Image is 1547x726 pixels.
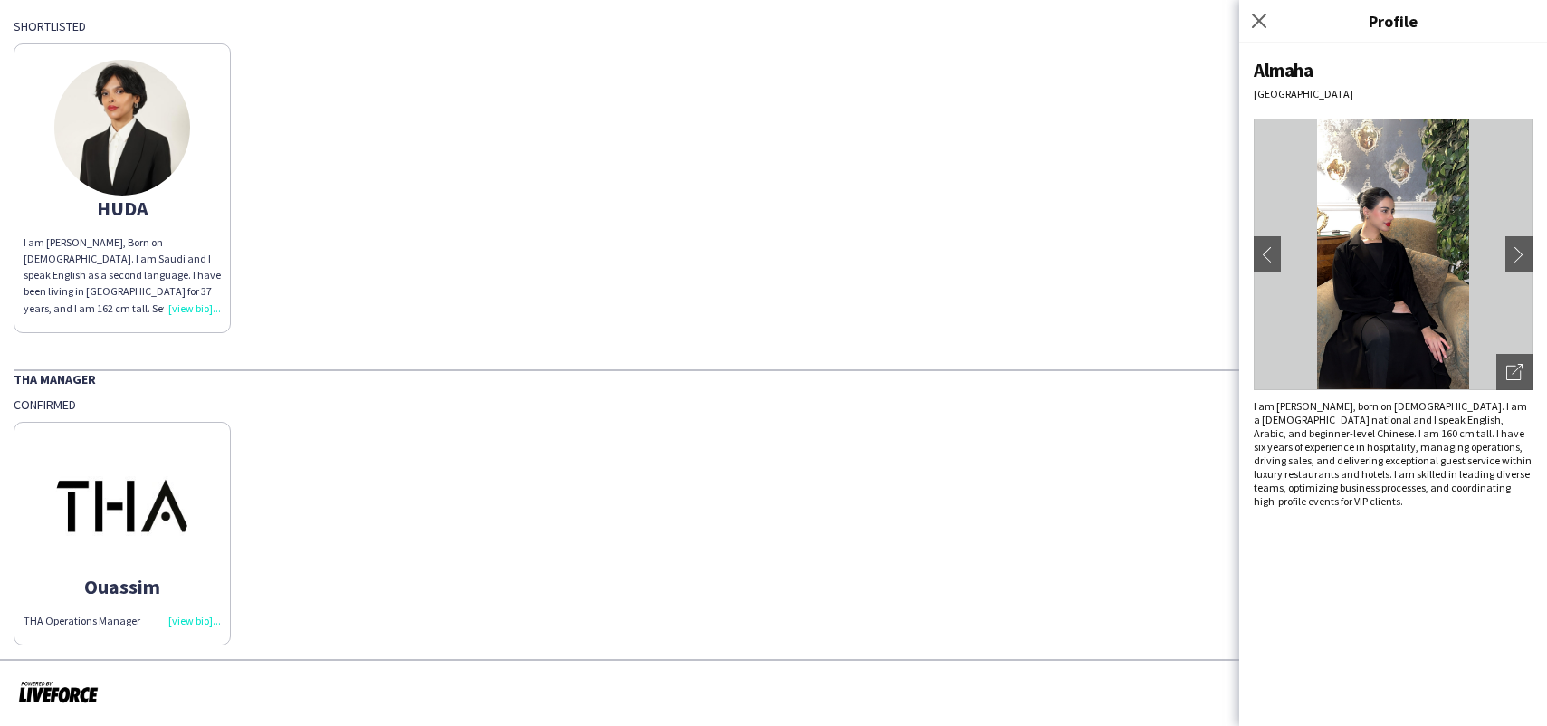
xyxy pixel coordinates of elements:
div: THA Operations Manager [24,613,221,629]
div: I am [PERSON_NAME], born on [DEMOGRAPHIC_DATA]. I am a [DEMOGRAPHIC_DATA] national and I speak En... [1254,399,1533,508]
div: THA Manager [14,369,1533,387]
div: HUDA [24,200,221,216]
div: [GEOGRAPHIC_DATA] [1254,87,1533,100]
div: Shortlisted [14,18,1533,34]
h3: Profile [1239,9,1547,33]
div: Ouassim [24,578,221,595]
img: Crew avatar or photo [1254,119,1533,390]
div: Open photos pop-in [1496,354,1533,390]
div: I am [PERSON_NAME], Born on [DEMOGRAPHIC_DATA]. I am Saudi and I speak English as a second langua... [24,234,221,317]
img: thumb-269bfb3b-9687-49f2-90c7-1fbd59e5fcd0.jpg [54,60,190,196]
div: Confirmed [14,396,1533,413]
img: thumb-64b3f2351c853.jpg [54,438,190,574]
div: Almaha [1254,58,1533,82]
img: Powered by Liveforce [18,679,99,704]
